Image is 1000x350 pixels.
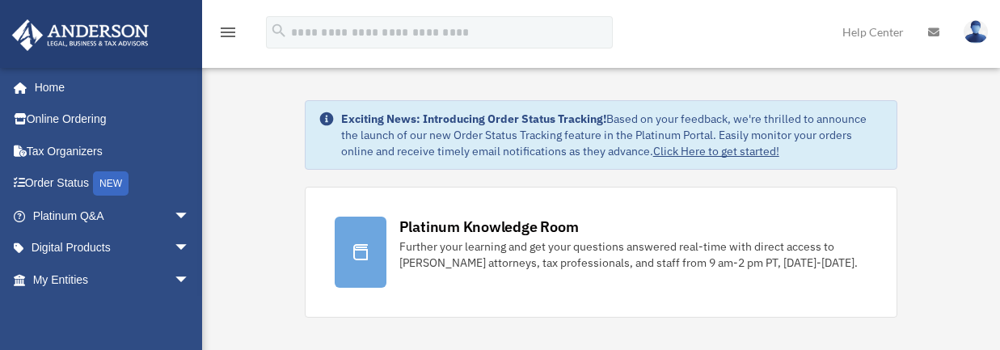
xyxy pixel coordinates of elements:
[174,264,206,297] span: arrow_drop_down
[270,22,288,40] i: search
[964,20,988,44] img: User Pic
[11,296,214,328] a: My [PERSON_NAME] Teamarrow_drop_down
[11,167,214,200] a: Order StatusNEW
[305,187,898,318] a: Platinum Knowledge Room Further your learning and get your questions answered real-time with dire...
[218,23,238,42] i: menu
[341,111,884,159] div: Based on your feedback, we're thrilled to announce the launch of our new Order Status Tracking fe...
[11,200,214,232] a: Platinum Q&Aarrow_drop_down
[11,264,214,296] a: My Entitiesarrow_drop_down
[11,135,214,167] a: Tax Organizers
[399,238,868,271] div: Further your learning and get your questions answered real-time with direct access to [PERSON_NAM...
[341,112,606,126] strong: Exciting News: Introducing Order Status Tracking!
[7,19,154,51] img: Anderson Advisors Platinum Portal
[653,144,779,158] a: Click Here to get started!
[218,28,238,42] a: menu
[11,232,214,264] a: Digital Productsarrow_drop_down
[174,232,206,265] span: arrow_drop_down
[174,200,206,233] span: arrow_drop_down
[11,103,214,136] a: Online Ordering
[399,217,579,237] div: Platinum Knowledge Room
[174,296,206,329] span: arrow_drop_down
[93,171,129,196] div: NEW
[11,71,206,103] a: Home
